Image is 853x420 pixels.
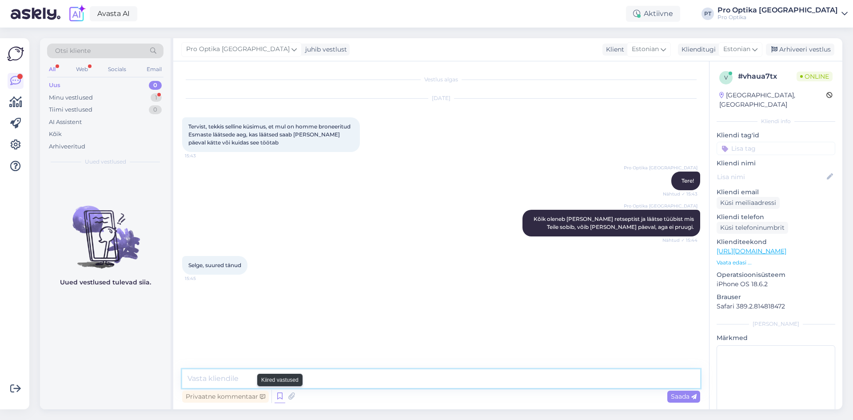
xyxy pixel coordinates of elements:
div: PT [702,8,714,20]
p: Operatsioonisüsteem [717,270,835,280]
a: Pro Optika [GEOGRAPHIC_DATA]Pro Optika [717,7,848,21]
p: Kliendi tag'id [717,131,835,140]
img: explore-ai [68,4,86,23]
div: Privaatne kommentaar [182,391,269,403]
span: Uued vestlused [85,158,126,166]
div: Kõik [49,130,62,139]
p: Vaata edasi ... [717,259,835,267]
div: Web [74,64,90,75]
div: Email [145,64,163,75]
div: Klient [602,45,624,54]
p: iPhone OS 18.6.2 [717,280,835,289]
span: Otsi kliente [55,46,91,56]
span: Nähtud ✓ 15:43 [663,191,698,197]
input: Lisa tag [717,142,835,155]
div: 0 [149,105,162,114]
div: Kliendi info [717,117,835,125]
span: Estonian [723,44,750,54]
div: Uus [49,81,60,90]
div: Arhiveeri vestlus [766,44,834,56]
div: 1 [151,93,162,102]
div: 0 [149,81,162,90]
div: Küsi telefoninumbrit [717,222,788,234]
img: No chats [40,190,171,270]
span: v [724,74,728,81]
span: Saada [671,392,697,400]
span: Pro Optika [GEOGRAPHIC_DATA] [186,44,290,54]
div: Vestlus algas [182,76,700,84]
div: Aktiivne [626,6,680,22]
div: [GEOGRAPHIC_DATA], [GEOGRAPHIC_DATA] [719,91,826,109]
span: Pro Optika [GEOGRAPHIC_DATA] [624,164,698,171]
div: Tiimi vestlused [49,105,92,114]
div: [DATE] [182,94,700,102]
a: Avasta AI [90,6,137,21]
div: Arhiveeritud [49,142,85,151]
div: Minu vestlused [49,93,93,102]
div: Pro Optika [GEOGRAPHIC_DATA] [717,7,838,14]
div: All [47,64,57,75]
p: Safari 389.2.814818472 [717,302,835,311]
span: Tere! [682,177,694,184]
img: Askly Logo [7,45,24,62]
div: # vhaua7tx [738,71,797,82]
a: [URL][DOMAIN_NAME] [717,247,786,255]
div: Pro Optika [717,14,838,21]
input: Lisa nimi [717,172,825,182]
small: Kiired vastused [261,376,299,384]
span: Estonian [632,44,659,54]
span: Nähtud ✓ 15:44 [662,237,698,244]
span: Kõik oleneb [PERSON_NAME] retseptist ja läätse tüübist mis Teile sobib, võib [PERSON_NAME] päeval... [534,216,695,230]
p: Brauser [717,292,835,302]
div: [PERSON_NAME] [717,320,835,328]
p: Märkmed [717,333,835,343]
p: Uued vestlused tulevad siia. [60,278,151,287]
span: Pro Optika [GEOGRAPHIC_DATA] [624,203,698,209]
div: AI Assistent [49,118,82,127]
span: Selge, suured tänud [188,262,241,268]
p: Klienditeekond [717,237,835,247]
div: Küsi meiliaadressi [717,197,780,209]
div: Socials [106,64,128,75]
span: 15:43 [185,152,218,159]
div: Klienditugi [678,45,716,54]
div: juhib vestlust [302,45,347,54]
span: Online [797,72,833,81]
span: 15:45 [185,275,218,282]
span: Tervist, tekkis selline küsimus, et mul on homme broneeritud Esmaste läätsede aeg, kas läätsed sa... [188,123,352,146]
p: Kliendi telefon [717,212,835,222]
p: Kliendi nimi [717,159,835,168]
p: Kliendi email [717,188,835,197]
